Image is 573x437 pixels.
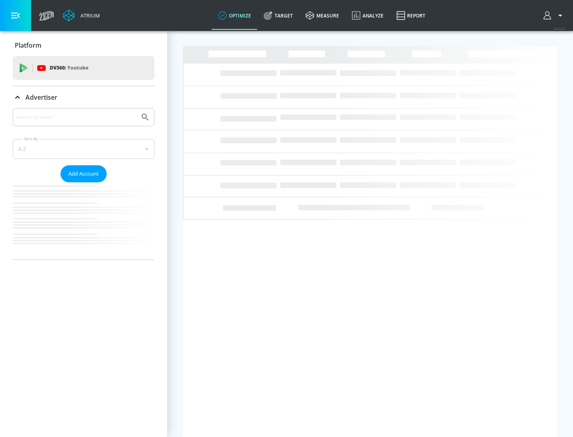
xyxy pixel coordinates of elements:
[13,139,154,159] div: A-Z
[50,64,88,72] p: DV360:
[13,34,154,56] div: Platform
[15,41,41,50] p: Platform
[345,1,390,30] a: Analyze
[16,112,136,122] input: Search by name
[554,26,565,31] span: v 4.24.0
[77,12,100,19] div: Atrium
[25,93,57,102] p: Advertiser
[299,1,345,30] a: measure
[212,1,257,30] a: optimize
[60,165,107,182] button: Add Account
[13,56,154,80] div: DV360: Youtube
[68,169,99,178] span: Add Account
[13,86,154,108] div: Advertiser
[67,64,88,72] p: Youtube
[390,1,432,30] a: Report
[257,1,299,30] a: Target
[23,136,40,141] label: Sort By
[13,108,154,259] div: Advertiser
[63,10,100,21] a: Atrium
[13,182,154,259] nav: list of Advertiser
